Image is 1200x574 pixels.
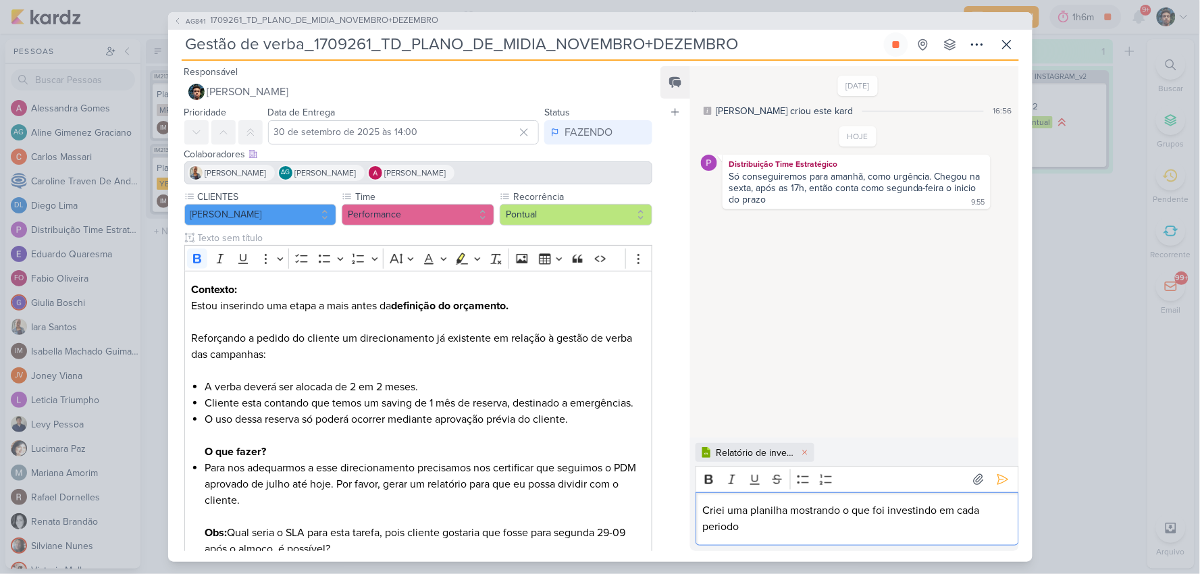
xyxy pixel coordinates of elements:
[703,502,1012,535] p: Criei uma planilha mostrando o que foi investindo em cada periodo
[182,32,881,57] input: Kard Sem Título
[295,167,357,179] span: [PERSON_NAME]
[512,190,652,204] label: Recorrência
[207,84,289,100] span: [PERSON_NAME]
[500,204,652,226] button: Pontual
[188,84,205,100] img: Nelito Junior
[195,231,653,245] input: Texto sem título
[391,299,508,313] strong: definição do orçamento.
[544,120,652,145] button: FAZENDO
[716,104,853,118] div: [PERSON_NAME] criou este kard
[701,155,717,171] img: Distribuição Time Estratégico
[184,80,653,104] button: [PERSON_NAME]
[369,166,382,180] img: Alessandra Gomes
[891,39,902,50] div: Parar relógio
[972,197,985,208] div: 9:55
[205,460,645,557] li: Para nos adequarmos a esse direcionamento precisamos nos certificar que seguimos o PDM aprovado d...
[184,204,337,226] button: [PERSON_NAME]
[354,190,494,204] label: Time
[565,124,612,140] div: FAZENDO
[385,167,446,179] span: [PERSON_NAME]
[342,204,494,226] button: Performance
[189,166,203,180] img: Iara Santos
[696,466,1018,492] div: Editor toolbar
[725,157,987,171] div: Distribuição Time Estratégico
[191,283,237,296] strong: Contexto:
[205,395,645,411] li: Cliente esta contando que temos um saving de 1 mês de reserva, destinado a emergências.
[184,66,238,78] label: Responsável
[729,171,983,205] div: Só conseguiremos para amanhã, como urgência. Chegou na sexta, após as 17h, então conta como segun...
[191,282,645,379] p: Estou inserindo uma etapa a mais antes da Reforçando a pedido do cliente um direcionamento já exi...
[205,379,645,395] li: A verba deverá ser alocada de 2 em 2 meses.
[716,446,797,460] div: Relatório de investimento - TD (1).xlsx
[281,169,290,176] p: AG
[268,120,540,145] input: Select a date
[544,107,570,118] label: Status
[184,107,227,118] label: Prioridade
[205,445,266,459] strong: O que fazer?
[205,526,227,540] strong: Obs:
[184,245,653,271] div: Editor toolbar
[205,167,267,179] span: [PERSON_NAME]
[268,107,336,118] label: Data de Entrega
[197,190,337,204] label: CLIENTES
[184,147,653,161] div: Colaboradores
[696,492,1018,546] div: Editor editing area: main
[993,105,1012,117] div: 16:56
[205,411,645,460] li: O uso dessa reserva só poderá ocorrer mediante aprovação prévia do cliente.
[279,166,292,180] div: Aline Gimenez Graciano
